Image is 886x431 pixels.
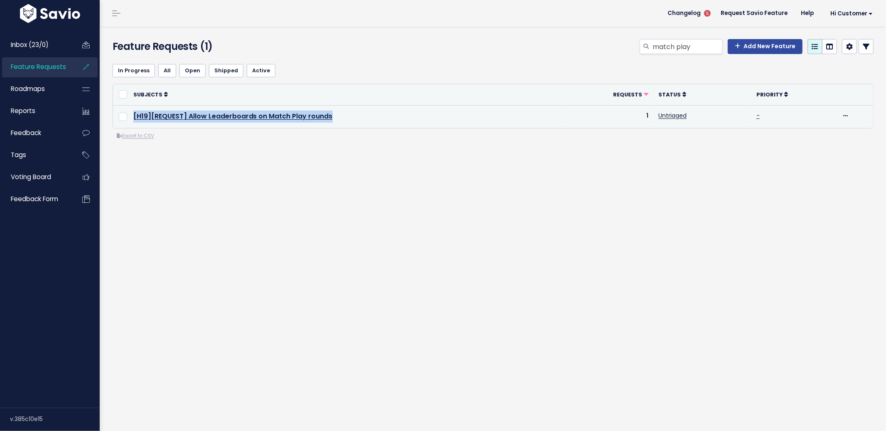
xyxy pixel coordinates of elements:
span: Feedback form [11,195,58,203]
a: Status [658,90,686,99]
a: Inbox (23/0) [2,35,69,54]
a: Shipped [209,64,243,77]
a: [H19][REQUEST] Allow Leaderboards on Match Play rounds [133,111,333,121]
a: In Progress [113,64,155,77]
a: Roadmaps [2,79,69,99]
a: Export to CSV [117,133,154,139]
a: Voting Board [2,167,69,187]
span: Voting Board [11,172,51,181]
span: Roadmaps [11,84,45,93]
span: 5 [704,10,711,17]
span: Tags [11,150,26,159]
a: Help [794,7,820,20]
span: Status [658,91,681,98]
a: - [756,111,760,120]
ul: Filter feature requests [113,64,874,77]
a: Reports [2,101,69,121]
img: logo-white.9d6f32f41409.svg [18,4,82,23]
a: Untriaged [658,111,687,120]
input: Search features... [652,39,723,54]
td: 1 [561,105,653,128]
span: Inbox (23/0) [11,40,49,49]
h4: Feature Requests (1) [113,39,358,54]
a: Tags [2,145,69,165]
a: Feedback form [2,190,69,209]
a: Feedback [2,123,69,143]
a: Request Savio Feature [714,7,794,20]
a: Requests [613,90,648,99]
span: Changelog [668,10,701,16]
a: All [158,64,176,77]
a: Priority [756,90,788,99]
span: Reports [11,106,35,115]
span: Hi Customer [830,10,873,17]
div: v.385c10e15 [10,408,100,430]
span: Priority [756,91,783,98]
span: Requests [613,91,642,98]
a: Active [247,64,275,77]
a: Hi Customer [820,7,879,20]
span: Feature Requests [11,62,66,71]
a: Subjects [133,90,168,99]
span: Subjects [133,91,162,98]
span: Feedback [11,128,41,137]
a: Feature Requests [2,57,69,76]
a: Add New Feature [728,39,803,54]
a: Open [179,64,206,77]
